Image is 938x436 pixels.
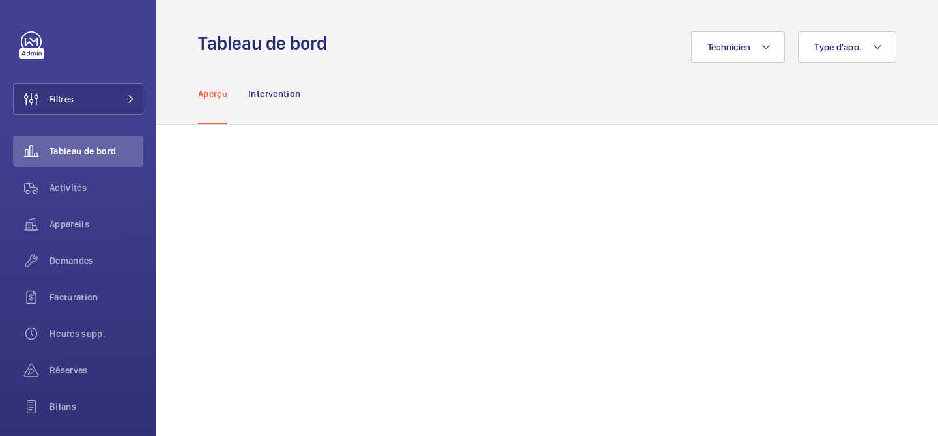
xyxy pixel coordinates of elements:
[49,93,74,106] span: Filtres
[248,87,300,100] p: Intervention
[50,145,143,158] span: Tableau de bord
[50,254,143,267] span: Demandes
[50,364,143,377] span: Réserves
[707,42,751,52] span: Technicien
[198,31,335,55] h1: Tableau de bord
[798,31,896,63] button: Type d'app.
[50,327,143,340] span: Heures supp.
[691,31,786,63] button: Technicien
[13,83,143,115] button: Filtres
[50,291,143,304] span: Facturation
[50,218,143,231] span: Appareils
[50,400,143,413] span: Bilans
[50,181,143,194] span: Activités
[814,42,862,52] span: Type d'app.
[198,87,227,100] p: Aperçu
